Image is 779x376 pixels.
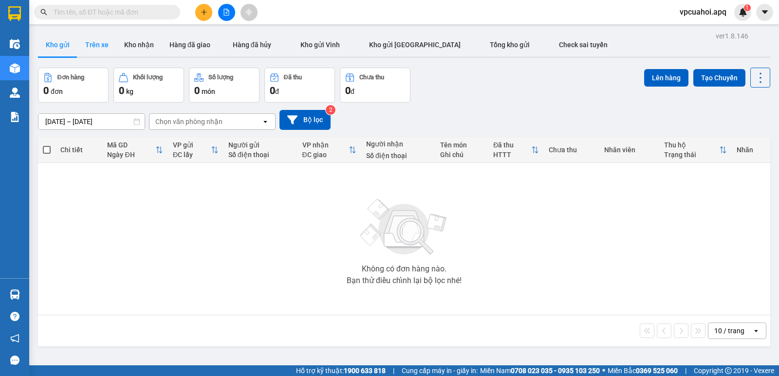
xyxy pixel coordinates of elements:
[107,151,155,159] div: Ngày ĐH
[10,63,20,73] img: warehouse-icon
[608,365,678,376] span: Miền Bắc
[275,88,279,95] span: đ
[488,137,544,163] th: Toggle SortBy
[218,4,235,21] button: file-add
[119,85,124,96] span: 0
[359,74,384,81] div: Chưa thu
[716,31,748,41] div: ver 1.8.146
[38,33,77,56] button: Kho gửi
[264,68,335,103] button: Đã thu0đ
[604,146,654,154] div: Nhân viên
[511,367,600,375] strong: 0708 023 035 - 0935 103 250
[664,141,719,149] div: Thu hộ
[57,74,84,81] div: Đơn hàng
[725,367,732,374] span: copyright
[116,33,162,56] button: Kho nhận
[737,146,765,154] div: Nhãn
[233,41,271,49] span: Hàng đã hủy
[38,114,145,129] input: Select a date range.
[284,74,302,81] div: Đã thu
[714,326,744,336] div: 10 / trang
[173,151,211,159] div: ĐC lấy
[326,105,335,115] sup: 2
[659,137,732,163] th: Toggle SortBy
[347,277,462,285] div: Bạn thử điều chỉnh lại bộ lọc nhé!
[113,68,184,103] button: Khối lượng0kg
[672,6,734,18] span: vpcuahoi.apq
[38,68,109,103] button: Đơn hàng0đơn
[549,146,594,154] div: Chưa thu
[228,151,293,159] div: Số điện thoại
[10,88,20,98] img: warehouse-icon
[60,146,97,154] div: Chi tiết
[440,151,484,159] div: Ghi chú
[77,33,116,56] button: Trên xe
[40,9,47,16] span: search
[302,151,349,159] div: ĐC giao
[126,88,133,95] span: kg
[345,85,351,96] span: 0
[155,117,223,126] div: Chọn văn phòng nhận
[602,369,605,373] span: ⚪️
[228,141,293,149] div: Người gửi
[302,141,349,149] div: VP nhận
[54,7,168,18] input: Tìm tên, số ĐT hoặc mã đơn
[490,41,530,49] span: Tổng kho gửi
[296,365,386,376] span: Hỗ trợ kỹ thuật:
[8,6,21,21] img: logo-vxr
[245,9,252,16] span: aim
[168,137,223,163] th: Toggle SortBy
[644,69,688,87] button: Lên hàng
[202,88,215,95] span: món
[189,68,260,103] button: Số lượng0món
[10,356,19,365] span: message
[10,312,19,321] span: question-circle
[10,289,20,300] img: warehouse-icon
[162,33,218,56] button: Hàng đã giao
[10,39,20,49] img: warehouse-icon
[493,151,531,159] div: HTTT
[402,365,478,376] span: Cung cấp máy in - giấy in:
[355,193,453,261] img: svg+xml;base64,PHN2ZyBjbGFzcz0ibGlzdC1wbHVnX19zdmciIHhtbG5zPSJodHRwOi8vd3d3LnczLm9yZy8yMDAwL3N2Zy...
[760,8,769,17] span: caret-down
[297,137,361,163] th: Toggle SortBy
[744,4,751,11] sup: 1
[270,85,275,96] span: 0
[201,9,207,16] span: plus
[51,88,63,95] span: đơn
[366,140,430,148] div: Người nhận
[194,85,200,96] span: 0
[739,8,747,17] img: icon-new-feature
[756,4,773,21] button: caret-down
[43,85,49,96] span: 0
[664,151,719,159] div: Trạng thái
[10,112,20,122] img: solution-icon
[559,41,608,49] span: Check sai tuyến
[261,118,269,125] svg: open
[636,367,678,375] strong: 0369 525 060
[693,69,745,87] button: Tạo Chuyến
[344,367,386,375] strong: 1900 633 818
[102,137,168,163] th: Toggle SortBy
[393,365,394,376] span: |
[366,152,430,160] div: Số điện thoại
[685,365,686,376] span: |
[752,327,760,335] svg: open
[369,41,461,49] span: Kho gửi [GEOGRAPHIC_DATA]
[195,4,212,21] button: plus
[493,141,531,149] div: Đã thu
[173,141,211,149] div: VP gửi
[340,68,410,103] button: Chưa thu0đ
[351,88,354,95] span: đ
[745,4,749,11] span: 1
[208,74,233,81] div: Số lượng
[241,4,258,21] button: aim
[10,334,19,343] span: notification
[223,9,230,16] span: file-add
[440,141,484,149] div: Tên món
[133,74,163,81] div: Khối lượng
[300,41,340,49] span: Kho gửi Vinh
[480,365,600,376] span: Miền Nam
[362,265,446,273] div: Không có đơn hàng nào.
[279,110,331,130] button: Bộ lọc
